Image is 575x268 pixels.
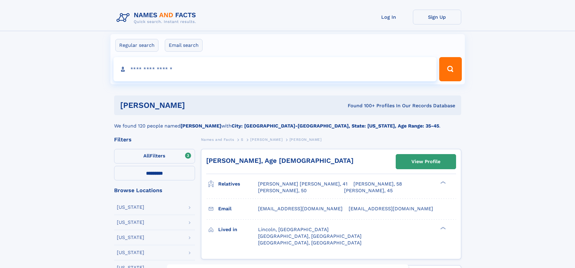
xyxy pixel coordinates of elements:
[241,136,244,143] a: S
[115,39,158,52] label: Regular search
[218,179,258,189] h3: Relatives
[180,123,221,129] b: [PERSON_NAME]
[289,137,322,142] span: [PERSON_NAME]
[439,57,462,81] button: Search Button
[117,220,144,225] div: [US_STATE]
[113,57,437,81] input: search input
[258,181,347,187] a: [PERSON_NAME] [PERSON_NAME], 41
[413,10,461,24] a: Sign Up
[411,155,440,169] div: View Profile
[218,204,258,214] h3: Email
[266,102,455,109] div: Found 100+ Profiles In Our Records Database
[143,153,150,159] span: All
[218,224,258,235] h3: Lived in
[396,154,456,169] a: View Profile
[353,181,402,187] a: [PERSON_NAME], 58
[165,39,203,52] label: Email search
[258,233,362,239] span: [GEOGRAPHIC_DATA], [GEOGRAPHIC_DATA]
[258,187,307,194] a: [PERSON_NAME], 50
[232,123,439,129] b: City: [GEOGRAPHIC_DATA]-[GEOGRAPHIC_DATA], State: [US_STATE], Age Range: 35-45
[349,206,433,211] span: [EMAIL_ADDRESS][DOMAIN_NAME]
[114,149,195,163] label: Filters
[117,250,144,255] div: [US_STATE]
[201,136,234,143] a: Names and Facts
[114,115,461,130] div: We found 120 people named with .
[365,10,413,24] a: Log In
[439,226,446,230] div: ❯
[250,137,283,142] span: [PERSON_NAME]
[241,137,244,142] span: S
[120,102,267,109] h1: [PERSON_NAME]
[114,188,195,193] div: Browse Locations
[117,235,144,240] div: [US_STATE]
[206,157,353,164] a: [PERSON_NAME], Age [DEMOGRAPHIC_DATA]
[250,136,283,143] a: [PERSON_NAME]
[344,187,393,194] a: [PERSON_NAME], 45
[258,227,329,232] span: Lincoln, [GEOGRAPHIC_DATA]
[117,205,144,210] div: [US_STATE]
[439,181,446,185] div: ❯
[258,206,343,211] span: [EMAIL_ADDRESS][DOMAIN_NAME]
[258,240,362,246] span: [GEOGRAPHIC_DATA], [GEOGRAPHIC_DATA]
[114,10,201,26] img: Logo Names and Facts
[114,137,195,142] div: Filters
